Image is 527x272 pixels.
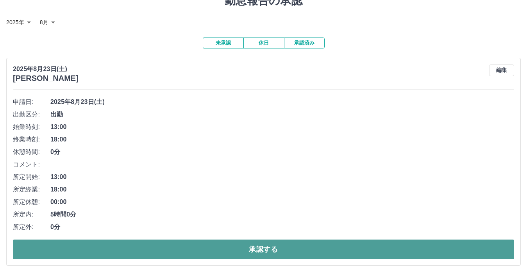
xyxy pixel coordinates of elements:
[13,97,50,107] span: 申請日:
[13,64,79,74] p: 2025年8月23日(土)
[243,38,284,48] button: 休日
[13,222,50,232] span: 所定外:
[13,197,50,207] span: 所定休憩:
[13,160,50,169] span: コメント:
[50,135,514,144] span: 18:00
[40,17,58,28] div: 8月
[13,74,79,83] h3: [PERSON_NAME]
[50,122,514,132] span: 13:00
[13,172,50,182] span: 所定開始:
[13,210,50,219] span: 所定内:
[203,38,243,48] button: 未承認
[50,222,514,232] span: 0分
[50,185,514,194] span: 18:00
[13,185,50,194] span: 所定終業:
[50,97,514,107] span: 2025年8月23日(土)
[13,110,50,119] span: 出勤区分:
[50,210,514,219] span: 5時間0分
[13,122,50,132] span: 始業時刻:
[50,197,514,207] span: 00:00
[489,64,514,76] button: 編集
[50,147,514,157] span: 0分
[13,240,514,259] button: 承認する
[284,38,325,48] button: 承認済み
[13,135,50,144] span: 終業時刻:
[13,147,50,157] span: 休憩時間:
[50,172,514,182] span: 13:00
[6,17,34,28] div: 2025年
[50,110,514,119] span: 出勤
